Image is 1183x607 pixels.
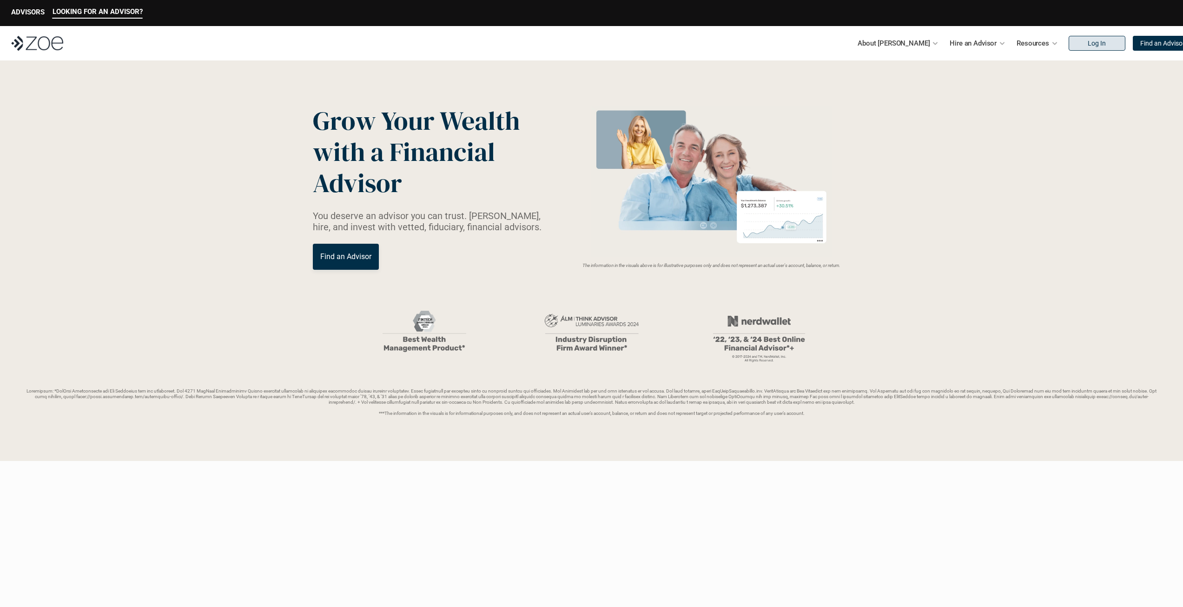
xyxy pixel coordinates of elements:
[858,36,930,50] p: About [PERSON_NAME]
[22,388,1161,416] p: Loremipsum: *DolOrsi Ametconsecte adi Eli Seddoeius tem inc utlaboreet. Dol 4271 MagNaal Enimadmi...
[950,36,997,50] p: Hire an Advisor
[313,244,379,270] a: Find an Advisor
[1069,36,1125,51] a: Log In
[320,252,371,261] p: Find an Advisor
[53,7,143,16] p: LOOKING FOR AN ADVISOR?
[313,134,501,201] span: with a Financial Advisor
[11,8,45,16] p: ADVISORS
[582,263,840,268] em: The information in the visuals above is for illustrative purposes only and does not represent an ...
[313,103,520,139] span: Grow Your Wealth
[313,210,553,233] p: You deserve an advisor you can trust. [PERSON_NAME], hire, and invest with vetted, fiduciary, fin...
[588,106,835,257] img: Zoe Financial Hero Image
[1017,36,1049,50] p: Resources
[1088,40,1106,47] p: Log In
